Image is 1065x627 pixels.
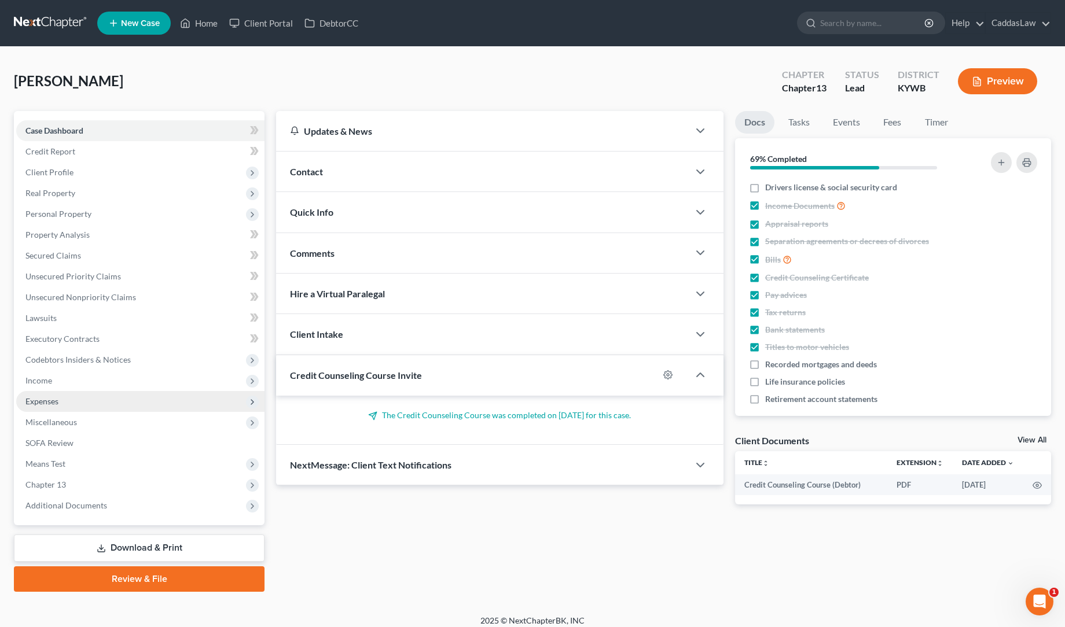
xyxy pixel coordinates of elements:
span: Titles to motor vehicles [765,341,849,353]
span: Personal Property [25,209,91,219]
span: Chapter 13 [25,480,66,489]
a: Fees [874,111,911,134]
span: Quick Info [290,206,333,217]
a: SOFA Review [16,433,265,453]
div: District [898,68,939,82]
i: unfold_more [937,460,943,467]
div: Chapter [782,68,827,82]
button: Preview [958,68,1037,94]
a: Docs [735,111,774,134]
span: Expenses [25,396,58,406]
a: Case Dashboard [16,120,265,141]
a: Executory Contracts [16,329,265,349]
div: Client Documents [735,434,809,447]
td: Credit Counseling Course (Debtor) [735,474,887,495]
a: Extensionunfold_more [897,458,943,467]
span: Retirement account statements [765,393,877,405]
td: PDF [887,474,953,495]
a: Home [174,13,223,34]
span: Secured Claims [25,250,81,260]
span: Client Intake [290,329,343,340]
div: Lead [845,82,879,95]
span: Contact [290,166,323,177]
a: Help [946,13,985,34]
span: Credit Counseling Course Invite [290,370,422,381]
span: Miscellaneous [25,417,77,427]
i: unfold_more [762,460,769,467]
a: Unsecured Priority Claims [16,266,265,287]
span: Drivers license & social security card [765,182,897,193]
div: KYWB [898,82,939,95]
i: expand_more [1007,460,1014,467]
a: Unsecured Nonpriority Claims [16,287,265,308]
a: Property Analysis [16,224,265,245]
span: Real Property [25,188,75,198]
a: Timer [916,111,957,134]
span: Codebtors Insiders & Notices [25,355,131,364]
a: Events [824,111,869,134]
span: Recorded mortgages and deeds [765,359,877,370]
span: Appraisal reports [765,218,828,230]
span: Additional Documents [25,500,107,510]
span: Bank statements [765,324,825,335]
span: Comments [290,248,335,259]
span: Bills [765,254,781,265]
a: Tasks [779,111,819,134]
span: Separation agreements or decrees of divorces [765,235,929,247]
a: Secured Claims [16,245,265,266]
div: Status [845,68,879,82]
div: Updates & News [290,125,675,137]
p: The Credit Counseling Course was completed on [DATE] for this case. [290,410,710,421]
td: [DATE] [953,474,1023,495]
span: Case Dashboard [25,126,83,135]
span: Property Analysis [25,230,90,239]
span: Executory Contracts [25,334,100,344]
span: SOFA Review [25,438,74,448]
a: DebtorCC [299,13,364,34]
span: Income Documents [765,200,835,212]
span: 13 [816,82,827,93]
a: CaddasLaw [986,13,1051,34]
span: 1 [1049,588,1059,597]
a: Client Portal [223,13,299,34]
strong: 69% Completed [750,154,807,164]
div: Chapter [782,82,827,95]
a: Download & Print [14,534,265,562]
iframe: Intercom live chat [1026,588,1053,615]
a: Lawsuits [16,308,265,329]
span: [PERSON_NAME] [14,72,123,89]
span: Credit Counseling Certificate [765,272,869,283]
a: Review & File [14,566,265,592]
span: Lawsuits [25,313,57,323]
span: Tax returns [765,307,806,318]
span: Hire a Virtual Paralegal [290,288,385,299]
input: Search by name... [820,12,926,34]
a: Credit Report [16,141,265,162]
span: NextMessage: Client Text Notifications [290,459,451,470]
a: Titleunfold_more [744,458,769,467]
span: Income [25,375,52,385]
a: Date Added expand_more [962,458,1014,467]
a: View All [1018,436,1046,444]
span: Means Test [25,459,65,469]
span: Credit Report [25,146,75,156]
span: Pay advices [765,289,807,301]
span: Unsecured Priority Claims [25,271,121,281]
span: Unsecured Nonpriority Claims [25,292,136,302]
span: Client Profile [25,167,74,177]
span: New Case [121,19,160,28]
span: Life insurance policies [765,376,845,388]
